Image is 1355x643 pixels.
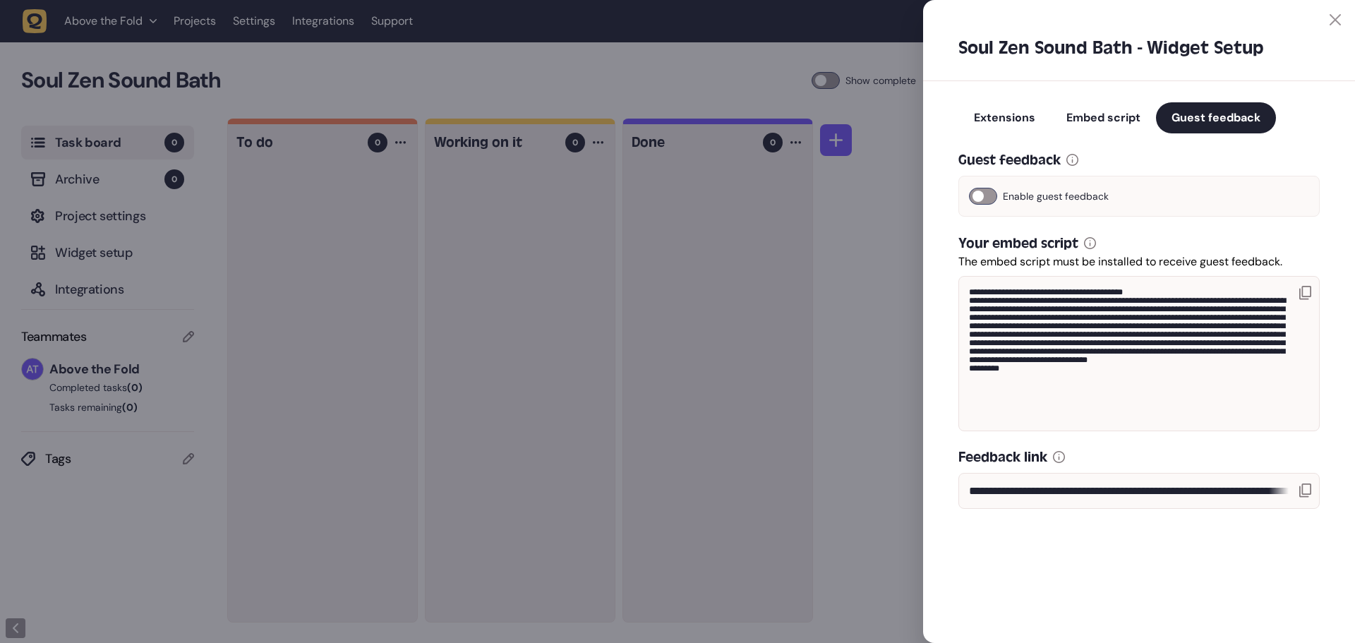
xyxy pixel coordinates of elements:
[958,253,1320,270] p: The embed script must be installed to receive guest feedback.
[1172,110,1260,125] span: Guest feedback
[1003,188,1109,205] span: Enable guest feedback
[958,447,1047,467] h4: Feedback link
[958,150,1061,170] h4: Guest feedback
[958,37,1320,59] h2: Soul Zen Sound Bath - Widget Setup
[974,110,1035,125] span: Extensions
[958,234,1078,253] h4: Your embed script
[1066,110,1140,125] span: Embed script
[1289,577,1348,636] iframe: LiveChat chat widget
